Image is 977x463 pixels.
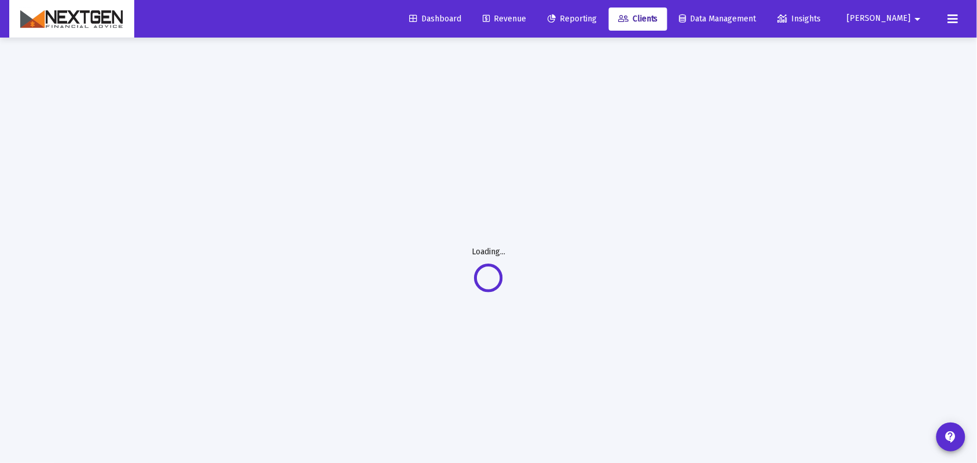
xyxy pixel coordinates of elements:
[548,14,597,24] span: Reporting
[944,430,958,444] mat-icon: contact_support
[769,8,831,31] a: Insights
[473,8,535,31] a: Revenue
[18,8,126,31] img: Dashboard
[618,14,658,24] span: Clients
[609,8,667,31] a: Clients
[400,8,471,31] a: Dashboard
[483,14,526,24] span: Revenue
[847,14,911,24] span: [PERSON_NAME]
[778,14,821,24] span: Insights
[670,8,766,31] a: Data Management
[911,8,925,31] mat-icon: arrow_drop_down
[680,14,756,24] span: Data Management
[538,8,606,31] a: Reporting
[833,7,939,30] button: [PERSON_NAME]
[409,14,461,24] span: Dashboard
